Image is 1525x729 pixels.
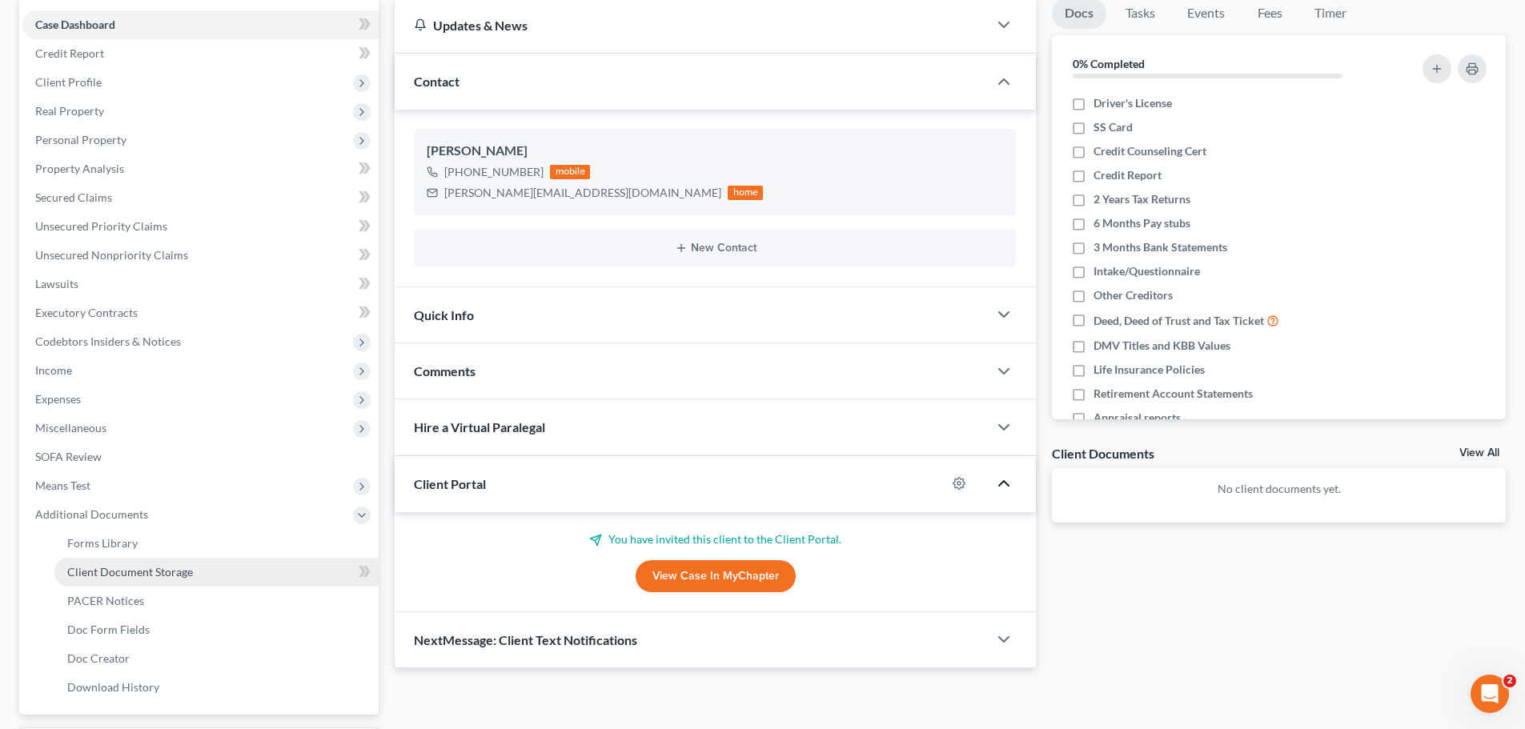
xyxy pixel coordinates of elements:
span: Miscellaneous [35,421,106,435]
span: DMV Titles and KBB Values [1094,338,1230,354]
span: Property Analysis [35,162,124,175]
a: Lawsuits [22,270,379,298]
span: Executory Contracts [35,306,138,319]
div: home [728,186,763,200]
span: 2 Years Tax Returns [1094,191,1190,207]
p: You have invited this client to the Client Portal. [414,531,1017,547]
button: New Contact [427,242,1004,254]
span: Forms Library [67,536,138,550]
a: View All [1459,447,1499,459]
span: Hire a Virtual Paralegal [414,419,545,435]
span: Unsecured Priority Claims [35,219,167,233]
span: 2 [1503,675,1516,687]
span: Quick Info [414,307,474,322]
span: 6 Months Pay stubs [1094,215,1190,231]
a: Doc Form Fields [54,615,379,644]
span: NextMessage: Client Text Notifications [414,632,637,647]
span: Contact [414,74,460,89]
span: Credit Counseling Cert [1094,143,1206,159]
span: Comments [414,363,476,379]
span: Means Test [35,479,90,492]
div: Client Documents [1052,445,1154,462]
div: [PERSON_NAME][EMAIL_ADDRESS][DOMAIN_NAME] [444,185,721,201]
strong: 0% Completed [1073,57,1145,70]
a: Secured Claims [22,183,379,212]
a: Download History [54,673,379,702]
span: Real Property [35,104,104,118]
p: No client documents yet. [1065,481,1493,497]
span: Codebtors Insiders & Notices [35,334,181,348]
a: Unsecured Nonpriority Claims [22,241,379,270]
span: Expenses [35,392,81,406]
span: Additional Documents [35,507,148,521]
span: Intake/Questionnaire [1094,263,1200,279]
span: Credit Report [1094,167,1162,183]
span: Client Document Storage [67,565,193,579]
span: Secured Claims [35,190,112,204]
div: [PERSON_NAME] [427,142,1004,161]
span: Appraisal reports [1094,410,1181,426]
span: SS Card [1094,119,1133,135]
div: [PHONE_NUMBER] [444,164,544,180]
iframe: Intercom live chat [1471,675,1509,713]
a: Client Document Storage [54,558,379,587]
span: Retirement Account Statements [1094,386,1253,402]
span: Download History [67,680,159,694]
span: Client Profile [35,75,102,89]
a: Credit Report [22,39,379,68]
a: Unsecured Priority Claims [22,212,379,241]
div: Updates & News [414,17,969,34]
span: Doc Form Fields [67,623,150,636]
span: Deed, Deed of Trust and Tax Ticket [1094,313,1264,329]
span: SOFA Review [35,450,102,463]
a: Executory Contracts [22,298,379,327]
span: Income [35,363,72,377]
div: mobile [550,165,590,179]
span: Driver's License [1094,95,1172,111]
a: View Case in MyChapter [636,560,796,592]
span: PACER Notices [67,594,144,607]
span: Doc Creator [67,651,130,665]
a: PACER Notices [54,587,379,615]
span: Personal Property [35,133,126,146]
a: Doc Creator [54,644,379,673]
span: Other Creditors [1094,287,1173,303]
a: Case Dashboard [22,10,379,39]
a: Forms Library [54,529,379,558]
a: Property Analysis [22,154,379,183]
span: Credit Report [35,46,104,60]
span: Life Insurance Policies [1094,362,1205,378]
a: SOFA Review [22,443,379,471]
span: 3 Months Bank Statements [1094,239,1227,255]
span: Unsecured Nonpriority Claims [35,248,188,262]
span: Lawsuits [35,277,78,290]
span: Client Portal [414,476,486,491]
span: Case Dashboard [35,18,115,31]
